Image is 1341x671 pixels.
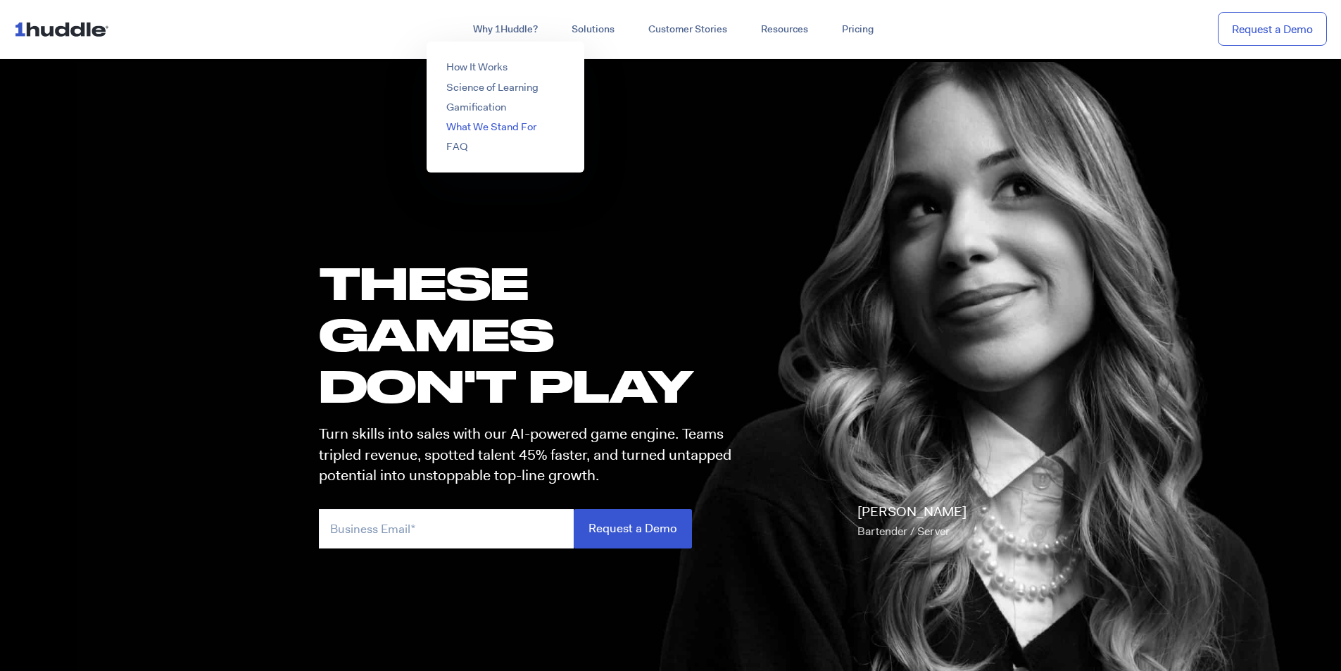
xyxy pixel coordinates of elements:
[319,424,744,486] p: Turn skills into sales with our AI-powered game engine. Teams tripled revenue, spotted talent 45%...
[1218,12,1327,46] a: Request a Demo
[456,17,555,42] a: Why 1Huddle?
[446,60,508,74] a: How It Works
[446,139,467,153] a: FAQ
[446,100,506,114] a: Gamification
[14,15,115,42] img: ...
[555,17,631,42] a: Solutions
[631,17,744,42] a: Customer Stories
[744,17,825,42] a: Resources
[857,524,950,539] span: Bartender / Server
[446,80,539,94] a: Science of Learning
[825,17,890,42] a: Pricing
[319,257,744,412] h1: these GAMES DON'T PLAY
[446,120,536,134] a: What We Stand For
[857,502,967,541] p: [PERSON_NAME]
[319,509,574,548] input: Business Email*
[574,509,692,548] input: Request a Demo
